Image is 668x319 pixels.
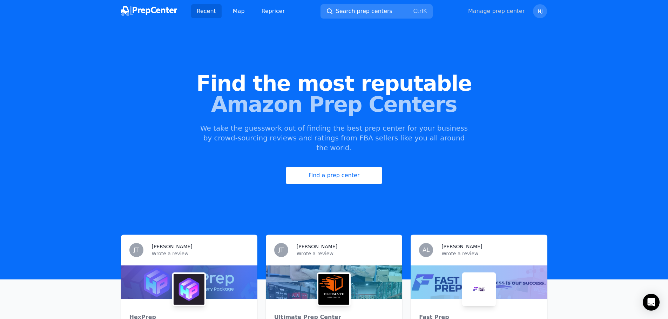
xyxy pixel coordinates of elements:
img: Fast Prep [464,274,494,305]
div: Open Intercom Messenger [643,294,660,311]
img: Ultimate Prep Center [318,274,349,305]
a: Recent [191,4,222,18]
img: PrepCenter [121,6,177,16]
span: AL [423,247,430,253]
a: Repricer [256,4,291,18]
span: NJ [538,9,543,14]
img: HexPrep [174,274,204,305]
p: We take the guesswork out of finding the best prep center for your business by crowd-sourcing rev... [200,123,469,153]
kbd: Ctrl [413,8,423,14]
button: NJ [533,4,547,18]
p: Wrote a review [297,250,394,257]
span: JT [279,247,284,253]
span: Amazon Prep Centers [11,94,657,115]
p: Wrote a review [441,250,539,257]
p: Wrote a review [152,250,249,257]
span: Find the most reputable [11,73,657,94]
span: Search prep centers [336,7,392,15]
a: Manage prep center [468,7,525,15]
a: Map [227,4,250,18]
kbd: K [423,8,427,14]
h3: [PERSON_NAME] [441,243,482,250]
a: Find a prep center [286,167,383,184]
span: JT [134,247,139,253]
h3: [PERSON_NAME] [297,243,337,250]
button: Search prep centersCtrlK [320,4,433,19]
h3: [PERSON_NAME] [152,243,193,250]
